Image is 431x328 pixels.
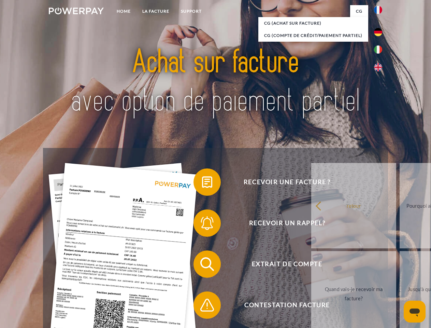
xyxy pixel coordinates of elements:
img: qb_warning.svg [199,297,216,314]
img: qb_bill.svg [199,174,216,191]
a: CG (Compte de crédit/paiement partiel) [258,29,368,42]
a: CG (achat sur facture) [258,17,368,29]
span: Recevoir une facture ? [203,168,371,196]
img: logo-powerpay-white.svg [49,8,104,14]
a: LA FACTURE [137,5,175,17]
img: fr [374,6,382,14]
button: Recevoir un rappel? [193,209,371,237]
button: Contestation Facture [193,291,371,319]
span: Recevoir un rappel? [203,209,371,237]
span: Extrait de compte [203,250,371,278]
button: Extrait de compte [193,250,371,278]
a: Home [111,5,137,17]
div: retour [315,201,392,210]
img: de [374,28,382,36]
div: Quand vais-je recevoir ma facture? [315,285,392,303]
span: Contestation Facture [203,291,371,319]
img: qb_search.svg [199,256,216,273]
img: qb_bell.svg [199,215,216,232]
img: title-powerpay_fr.svg [65,33,366,131]
button: Recevoir une facture ? [193,168,371,196]
iframe: Bouton de lancement de la fenêtre de messagerie [404,301,426,323]
a: CG [350,5,368,17]
img: it [374,45,382,54]
a: Support [175,5,207,17]
img: en [374,63,382,71]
